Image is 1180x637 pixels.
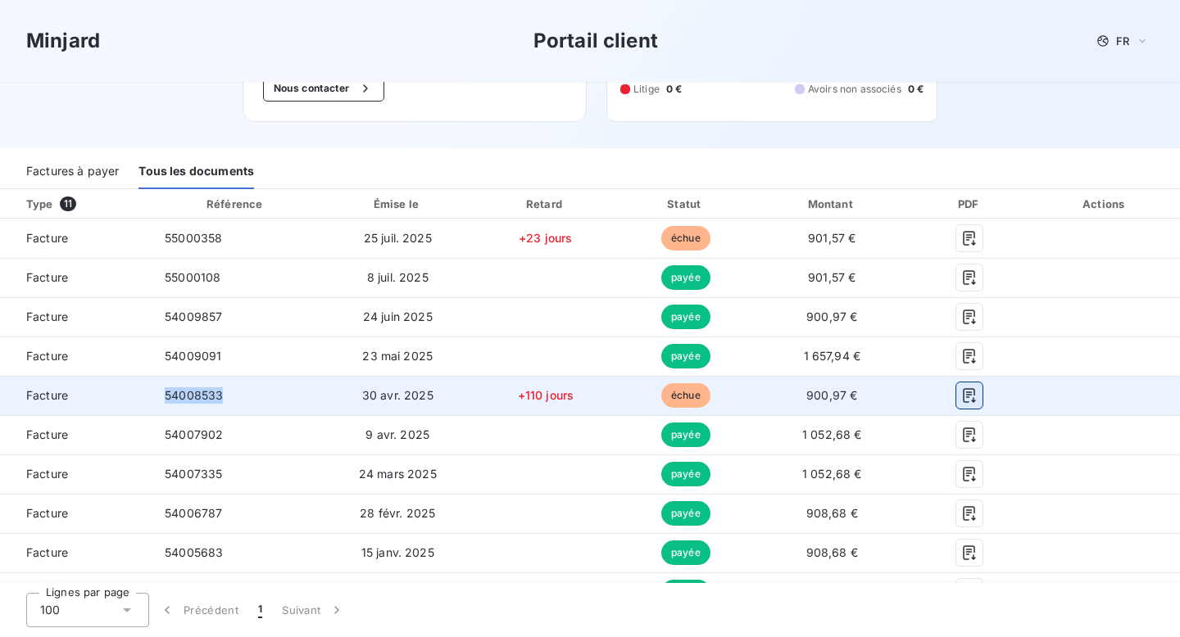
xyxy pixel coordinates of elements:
[619,196,751,212] div: Statut
[802,467,862,481] span: 1 052,68 €
[13,348,138,364] span: Facture
[165,309,222,323] span: 54009857
[661,226,710,251] span: échue
[661,305,710,329] span: payée
[661,383,710,408] span: échue
[912,196,1027,212] div: PDF
[60,197,76,211] span: 11
[165,270,220,284] span: 55000108
[13,505,138,522] span: Facture
[661,422,710,447] span: payée
[165,545,223,559] span: 54005683
[806,388,857,402] span: 900,97 €
[806,506,858,520] span: 908,68 €
[661,265,710,290] span: payée
[362,388,433,402] span: 30 avr. 2025
[661,344,710,368] span: payée
[808,231,855,245] span: 901,57 €
[519,231,572,245] span: +23 jours
[13,309,138,325] span: Facture
[661,501,710,526] span: payée
[908,82,924,97] span: 0 €
[13,269,138,286] span: Facture
[1033,196,1177,212] div: Actions
[13,427,138,443] span: Facture
[806,309,857,323] span: 900,97 €
[26,26,100,56] h3: Minjard
[808,82,901,97] span: Avoirs non associés
[518,388,574,402] span: +110 jours
[13,466,138,482] span: Facture
[165,427,223,441] span: 54007902
[362,349,433,363] span: 23 mai 2025
[363,309,433,323] span: 24 juin 2025
[258,602,262,618] span: 1
[138,155,254,189] div: Tous les documents
[758,196,905,212] div: Montant
[16,196,148,212] div: Type
[165,506,222,520] span: 54006787
[365,427,429,441] span: 9 avr. 2025
[26,155,119,189] div: Factures à payer
[1116,34,1129,47] span: FR
[804,349,861,363] span: 1 657,94 €
[661,540,710,565] span: payée
[633,82,660,97] span: Litige
[364,231,432,245] span: 25 juil. 2025
[165,388,223,402] span: 54008533
[666,82,682,97] span: 0 €
[802,427,862,441] span: 1 052,68 €
[165,231,222,245] span: 55000358
[248,593,272,627] button: 1
[478,196,613,212] div: Retard
[361,545,434,559] span: 15 janv. 2025
[324,196,471,212] div: Émise le
[806,545,858,559] span: 908,68 €
[206,197,262,210] div: Référence
[360,506,435,520] span: 28 févr. 2025
[272,593,355,627] button: Suivant
[661,580,710,604] span: payée
[263,75,384,102] button: Nous contacter
[40,602,60,618] span: 100
[13,387,138,404] span: Facture
[367,270,429,284] span: 8 juil. 2025
[165,467,222,481] span: 54007335
[359,467,437,481] span: 24 mars 2025
[808,270,855,284] span: 901,57 €
[533,26,658,56] h3: Portail client
[165,349,221,363] span: 54009091
[661,462,710,486] span: payée
[13,544,138,561] span: Facture
[13,230,138,246] span: Facture
[149,593,248,627] button: Précédent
